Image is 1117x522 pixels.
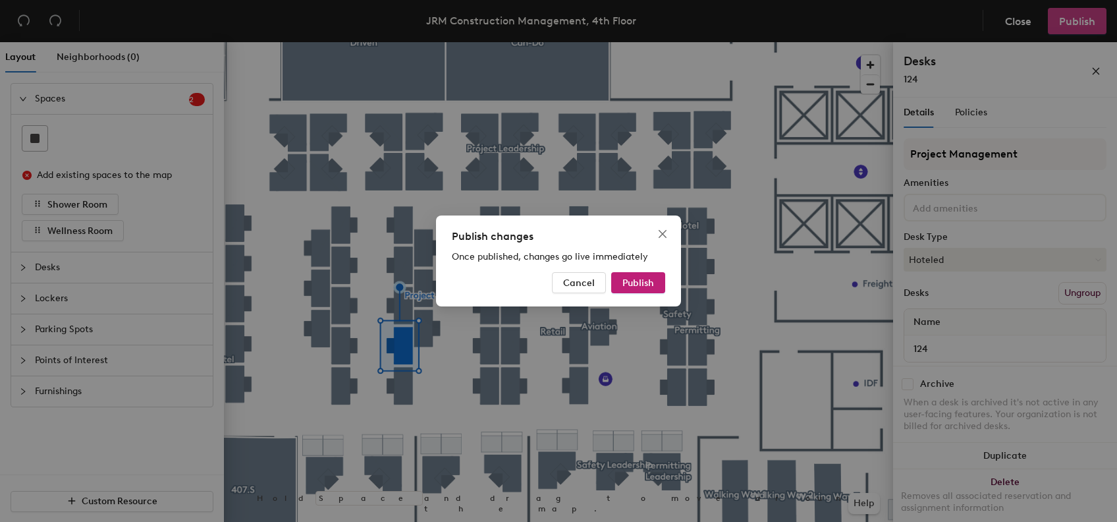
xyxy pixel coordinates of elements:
[552,272,606,293] button: Cancel
[611,272,665,293] button: Publish
[657,229,668,239] span: close
[652,223,673,245] button: Close
[563,277,595,289] span: Cancel
[622,277,654,289] span: Publish
[652,229,673,239] span: Close
[452,251,648,262] span: Once published, changes go live immediately
[452,229,665,245] div: Publish changes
